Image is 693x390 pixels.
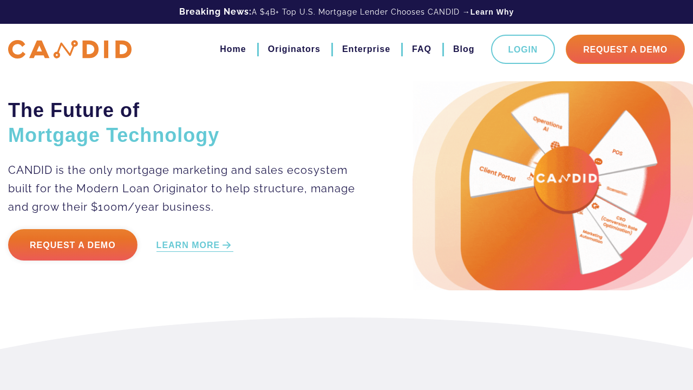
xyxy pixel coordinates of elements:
a: Home [220,40,246,58]
a: Login [491,35,555,64]
a: Blog [453,40,475,58]
a: Learn Why [470,6,514,17]
p: CANDID is the only mortgage marketing and sales ecosystem built for the Modern Loan Originator to... [8,161,358,216]
a: Request A Demo [566,35,685,64]
span: Mortgage Technology [8,124,219,146]
h2: The Future of [8,98,358,148]
a: Originators [268,40,321,58]
a: Enterprise [342,40,390,58]
b: Breaking News: [179,6,252,17]
a: FAQ [412,40,432,58]
a: LEARN MORE [156,239,234,252]
a: Request a Demo [8,229,138,261]
img: CANDID APP [8,40,132,59]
